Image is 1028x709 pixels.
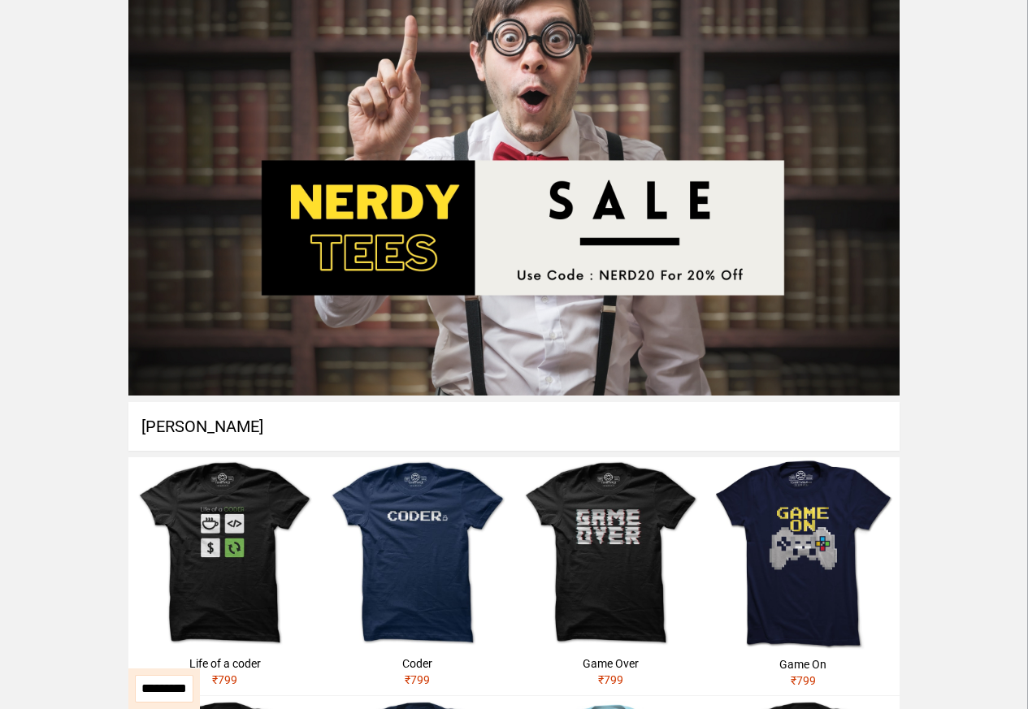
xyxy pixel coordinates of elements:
img: 1-29.jpg [707,457,900,650]
img: game-over.jpg [514,457,707,650]
div: Life of a coder [135,655,314,672]
div: Game Over [521,655,701,672]
a: Game On₹799 [707,457,900,695]
div: Coder [327,655,507,672]
img: coder.jpg [321,457,514,650]
h1: [PERSON_NAME] [128,402,900,451]
a: Game Over₹799 [514,457,707,695]
img: life-of-a-coder.jpg [128,457,321,650]
span: ₹ 799 [791,674,816,687]
div: Game On [714,656,893,672]
a: Life of a coder₹799 [128,457,321,695]
span: ₹ 799 [212,673,237,686]
span: ₹ 799 [405,673,430,686]
a: Coder₹799 [321,457,514,695]
span: ₹ 799 [598,673,623,686]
